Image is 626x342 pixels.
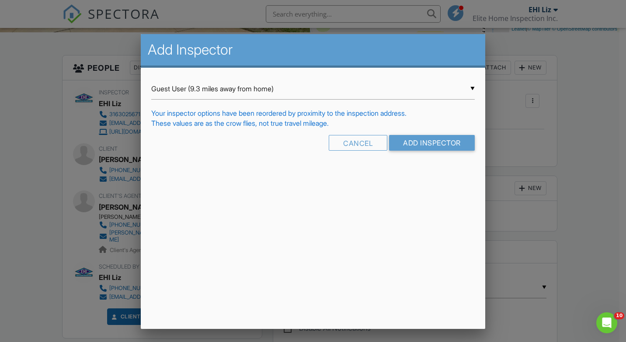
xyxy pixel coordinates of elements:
div: These values are as the crow flies, not true travel mileage. [151,118,475,128]
div: Your inspector options have been reordered by proximity to the inspection address. [151,108,475,118]
input: Add Inspector [389,135,475,151]
iframe: Intercom live chat [596,312,617,333]
div: Cancel [329,135,387,151]
span: 10 [614,312,624,319]
h2: Add Inspector [148,41,478,59]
